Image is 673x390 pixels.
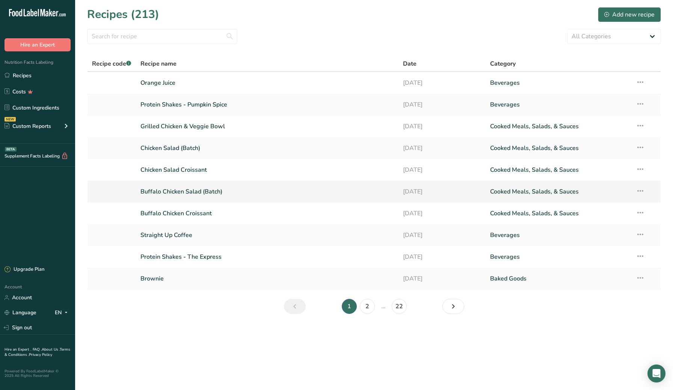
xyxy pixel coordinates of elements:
[87,6,159,23] h1: Recipes (213)
[604,10,655,19] div: Add new recipe
[403,249,481,265] a: [DATE]
[29,352,52,357] a: Privacy Policy
[140,271,394,286] a: Brownie
[490,140,627,156] a: Cooked Meals, Salads, & Sauces
[403,75,481,91] a: [DATE]
[490,271,627,286] a: Baked Goods
[442,299,464,314] a: Next page
[5,117,16,121] div: NEW
[5,369,71,378] div: Powered By FoodLabelMaker © 2025 All Rights Reserved
[5,122,51,130] div: Custom Reports
[490,59,516,68] span: Category
[140,59,177,68] span: Recipe name
[490,184,627,199] a: Cooked Meals, Salads, & Sauces
[87,29,237,44] input: Search for recipe
[5,266,44,273] div: Upgrade Plan
[140,249,394,265] a: Protein Shakes - The Express
[647,364,665,382] div: Open Intercom Messenger
[92,60,131,68] span: Recipe code
[490,249,627,265] a: Beverages
[490,205,627,221] a: Cooked Meals, Salads, & Sauces
[5,147,17,151] div: BETA
[490,75,627,91] a: Beverages
[403,140,481,156] a: [DATE]
[140,97,394,112] a: Protein Shakes - Pumpkin Spice
[5,38,71,51] button: Hire an Expert
[403,118,481,134] a: [DATE]
[284,299,306,314] a: Previous page
[403,227,481,243] a: [DATE]
[403,59,416,68] span: Date
[140,75,394,91] a: Orange Juice
[140,140,394,156] a: Chicken Salad (Batch)
[392,299,407,314] a: Page 22.
[5,347,31,352] a: Hire an Expert .
[360,299,375,314] a: Page 2.
[5,306,36,319] a: Language
[140,162,394,178] a: Chicken Salad Croissant
[140,205,394,221] a: Buffalo Chicken Croissant
[403,97,481,112] a: [DATE]
[403,184,481,199] a: [DATE]
[403,205,481,221] a: [DATE]
[55,308,71,317] div: EN
[140,184,394,199] a: Buffalo Chicken Salad (Batch)
[403,162,481,178] a: [DATE]
[5,347,70,357] a: Terms & Conditions .
[490,118,627,134] a: Cooked Meals, Salads, & Sauces
[42,347,60,352] a: About Us .
[490,97,627,112] a: Beverages
[140,227,394,243] a: Straight Up Coffee
[490,227,627,243] a: Beverages
[598,7,661,22] button: Add new recipe
[490,162,627,178] a: Cooked Meals, Salads, & Sauces
[140,118,394,134] a: Grilled Chicken & Veggie Bowl
[33,347,42,352] a: FAQ .
[403,271,481,286] a: [DATE]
